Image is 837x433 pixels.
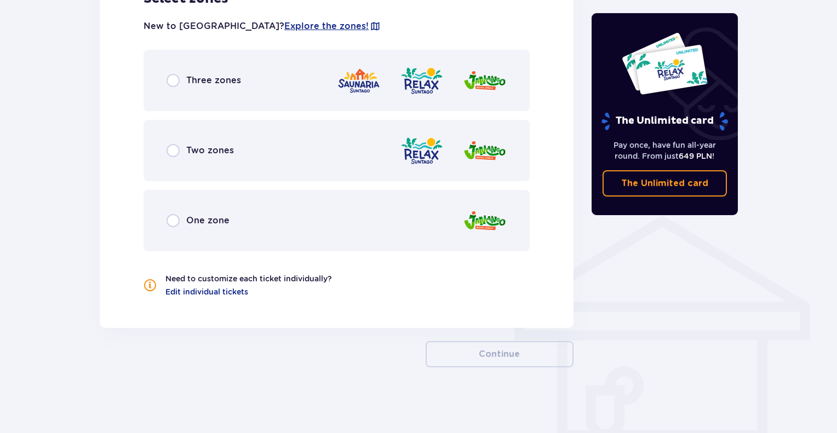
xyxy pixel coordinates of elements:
[400,135,444,166] img: zone logo
[186,74,241,86] p: Three zones
[463,205,507,236] img: zone logo
[621,177,708,189] p: The Unlimited card
[463,65,507,96] img: zone logo
[186,145,234,157] p: Two zones
[463,135,507,166] img: zone logo
[600,112,729,131] p: The Unlimited card
[337,65,381,96] img: zone logo
[186,215,230,227] p: One zone
[284,20,369,32] a: Explore the zones!
[144,20,381,32] p: New to [GEOGRAPHIC_DATA]?
[603,140,727,161] p: Pay once, have fun all-year round. From just !
[603,170,727,197] a: The Unlimited card
[165,273,332,284] p: Need to customize each ticket individually?
[479,348,520,360] p: Continue
[400,65,444,96] img: zone logo
[165,286,248,297] a: Edit individual tickets
[426,341,574,367] button: Continue
[679,152,712,160] span: 649 PLN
